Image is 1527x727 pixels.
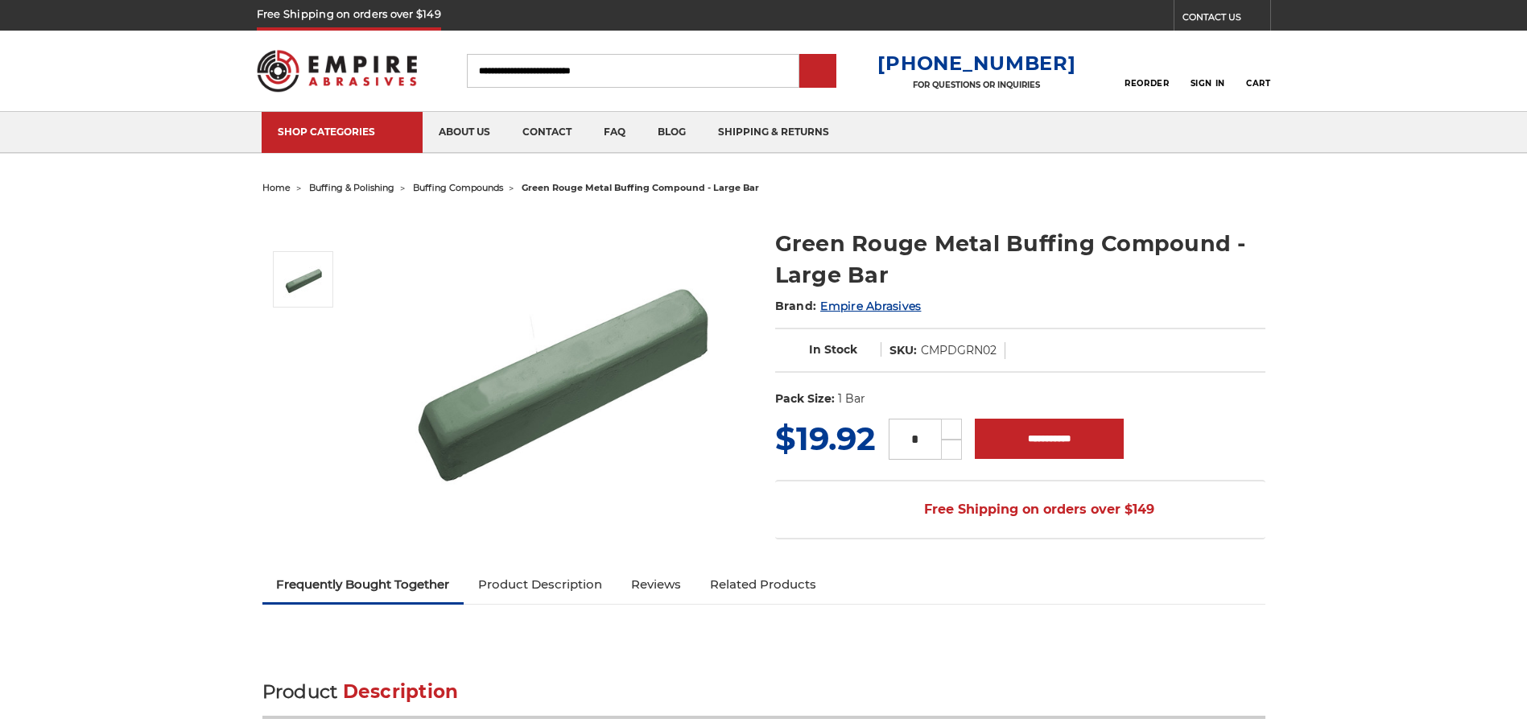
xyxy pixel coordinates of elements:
span: Product [262,680,338,703]
a: blog [642,112,702,153]
dd: CMPDGRN02 [921,342,997,359]
h1: Green Rouge Metal Buffing Compound - Large Bar [775,228,1265,291]
a: Reorder [1125,53,1169,88]
a: [PHONE_NUMBER] [877,52,1075,75]
img: Green Rouge Aluminum Buffing Compound [400,211,722,533]
a: contact [506,112,588,153]
a: shipping & returns [702,112,845,153]
span: $19.92 [775,419,876,458]
a: CONTACT US [1182,8,1270,31]
div: SHOP CATEGORIES [278,126,407,138]
span: Sign In [1191,78,1225,89]
span: Free Shipping on orders over $149 [885,494,1154,526]
img: Green Rouge Aluminum Buffing Compound [283,259,324,299]
dd: 1 Bar [838,390,865,407]
a: Reviews [617,567,695,602]
a: Related Products [695,567,831,602]
a: about us [423,112,506,153]
span: Description [343,680,459,703]
a: Cart [1246,53,1270,89]
span: Reorder [1125,78,1169,89]
dt: Pack Size: [775,390,835,407]
span: In Stock [809,342,857,357]
a: Frequently Bought Together [262,567,464,602]
span: green rouge metal buffing compound - large bar [522,182,759,193]
a: buffing compounds [413,182,503,193]
input: Submit [802,56,834,88]
dt: SKU: [889,342,917,359]
a: buffing & polishing [309,182,394,193]
img: Empire Abrasives [257,39,418,102]
a: faq [588,112,642,153]
span: Brand: [775,299,817,313]
a: Empire Abrasives [820,299,921,313]
a: Product Description [464,567,617,602]
p: FOR QUESTIONS OR INQUIRIES [877,80,1075,90]
span: Cart [1246,78,1270,89]
a: home [262,182,291,193]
